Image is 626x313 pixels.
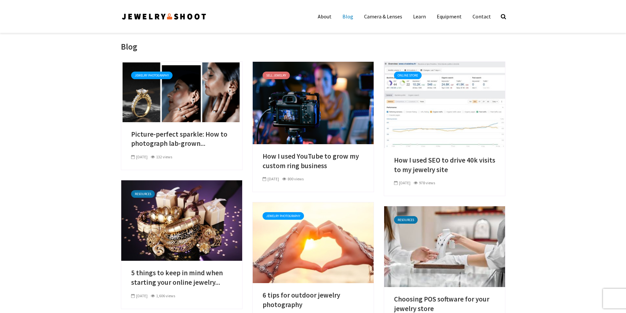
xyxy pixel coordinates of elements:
a: Jewelry Photography [263,212,304,220]
div: 132 views [151,154,172,160]
a: Jewelry Photography [131,72,173,79]
span: [DATE] [394,180,410,185]
span: [DATE] [263,176,279,181]
a: Blog [337,10,358,23]
div: 978 views [414,180,435,186]
a: Online Store [394,72,422,79]
a: 5 things to keep in mind when starting your online jewelry... [131,268,232,287]
a: 5 things to keep in mind when starting your online jewelry business [121,217,242,223]
a: Resources [394,216,418,224]
a: How I used YouTube to grow my custom ring business [263,152,364,170]
span: [DATE] [131,293,148,298]
div: 1,606 views [151,293,175,299]
span: [DATE] [131,154,148,159]
a: Contact [468,10,496,23]
img: Jewelry Photographer Bay Area - San Francisco | Nationwide via Mail [121,11,207,22]
a: 6 tips for outdoor jewelry photography [263,291,364,309]
a: Picture-perfect sparkle: How to photograph lab-grown diamonds and moissanite rings [121,88,242,95]
a: How I used YouTube to grow my custom ring business [253,99,374,105]
a: Resources [131,190,155,198]
a: Equipment [432,10,467,23]
a: Camera & Lenses [359,10,407,23]
a: Sell Jewelry [263,72,290,79]
a: Picture-perfect sparkle: How to photograph lab-grown... [131,130,232,148]
a: 6 tips for outdoor jewelry photography [253,239,374,245]
div: 800 views [282,176,304,182]
a: How I used SEO to drive 40k visits to my jewelry site [394,156,495,174]
a: Choosing POS software for your jewelry store [384,243,505,249]
a: Learn [408,10,431,23]
h1: Blog [121,41,137,52]
a: How I used SEO to drive 40k visits to my jewelry site [384,101,505,107]
a: About [313,10,336,23]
